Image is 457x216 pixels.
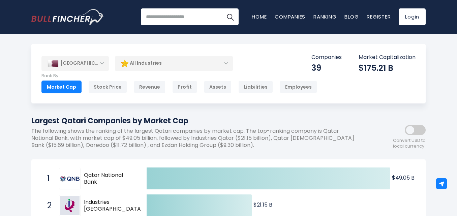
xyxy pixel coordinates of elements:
img: Qatar National Bank [60,176,80,182]
div: Assets [204,81,232,93]
a: Ranking [313,13,336,20]
h1: Largest Qatari Companies by Market Cap [31,115,365,126]
div: Employees [280,81,317,93]
div: Profit [172,81,197,93]
span: Qatar National Bank [84,172,135,186]
a: Go to homepage [31,9,104,25]
p: Rank By [41,73,317,79]
button: Search [222,8,239,25]
div: 39 [311,63,342,73]
a: Companies [275,13,305,20]
div: Liabilities [238,81,273,93]
span: 1 [44,173,51,184]
div: $175.21 B [359,63,416,73]
a: Login [399,8,426,25]
a: Blog [344,13,359,20]
span: 2 [44,200,51,211]
div: Market Cap [41,81,82,93]
text: $21.15 B [253,201,272,209]
img: Industries Qatar [60,196,80,215]
p: Market Capitalization [359,54,416,61]
div: Stock Price [88,81,127,93]
p: The following shows the ranking of the largest Qatari companies by market cap. The top-ranking co... [31,128,365,149]
img: Bullfincher logo [31,9,104,25]
div: All Industries [115,56,233,71]
div: Revenue [134,81,165,93]
p: Companies [311,54,342,61]
text: $49.05 B [392,174,415,182]
span: Convert USD to local currency [393,138,426,149]
div: [GEOGRAPHIC_DATA] [41,56,109,71]
span: Industries [GEOGRAPHIC_DATA] [84,199,143,213]
a: Register [367,13,391,20]
a: Home [252,13,267,20]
